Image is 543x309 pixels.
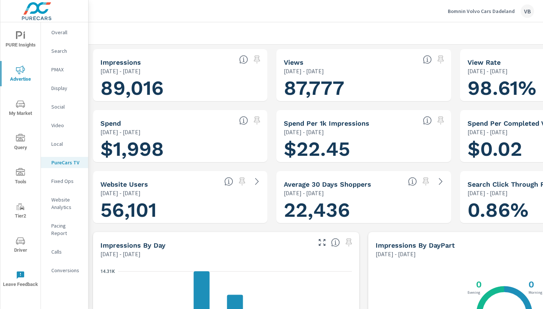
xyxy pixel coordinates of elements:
[51,122,82,129] p: Video
[100,250,141,258] p: [DATE] - [DATE]
[100,269,115,274] text: 14.31K
[100,75,260,101] h1: 89,016
[100,189,141,197] p: [DATE] - [DATE]
[521,4,534,18] div: VB
[100,241,166,249] h5: Impressions by Day
[3,271,38,289] span: Leave Feedback
[331,238,340,247] span: The number of impressions, broken down by the day of the week they occurred.
[100,67,141,75] p: [DATE] - [DATE]
[468,128,508,136] p: [DATE] - [DATE]
[41,64,88,75] div: PMAX
[284,189,324,197] p: [DATE] - [DATE]
[51,103,82,110] p: Social
[51,84,82,92] p: Display
[51,159,82,166] p: PureCars TV
[51,196,82,211] p: Website Analytics
[224,177,233,186] span: Unique website visitors over the selected time period. [Source: Website Analytics]
[51,267,82,274] p: Conversions
[435,176,447,187] a: See more details in report
[251,54,263,65] span: Select a preset date range to save this widget
[100,58,141,66] h5: Impressions
[236,176,248,187] span: Select a preset date range to save this widget
[284,180,371,188] h5: Average 30 Days Shoppers
[475,279,482,290] h3: 0
[41,265,88,276] div: Conversions
[41,246,88,257] div: Calls
[3,65,38,84] span: Advertise
[3,100,38,118] span: My Market
[284,136,443,162] h1: $22.45
[100,180,148,188] h5: Website Users
[100,197,260,223] h1: 56,101
[448,8,515,15] p: Bomnin Volvo Cars Dadeland
[284,75,443,101] h1: 87,777
[51,66,82,73] p: PMAX
[41,101,88,112] div: Social
[41,176,88,187] div: Fixed Ops
[51,29,82,36] p: Overall
[51,177,82,185] p: Fixed Ops
[376,241,455,249] h5: Impressions by DayPart
[284,128,324,136] p: [DATE] - [DATE]
[100,136,260,162] h1: $1,998
[51,140,82,148] p: Local
[41,45,88,57] div: Search
[3,202,38,221] span: Tier2
[0,22,41,296] div: nav menu
[3,236,38,255] span: Driver
[284,119,369,127] h5: Spend Per 1k Impressions
[51,47,82,55] p: Search
[423,116,432,125] span: Total spend per 1,000 impressions. [Source: This data is provided by the video advertising platform]
[239,116,248,125] span: Cost of your connected TV ad campaigns. [Source: This data is provided by the video advertising p...
[100,128,141,136] p: [DATE] - [DATE]
[376,250,416,258] p: [DATE] - [DATE]
[527,279,534,290] h3: 0
[41,194,88,213] div: Website Analytics
[51,222,82,237] p: Pacing Report
[3,31,38,49] span: PURE Insights
[466,291,482,294] p: Evening
[468,58,501,66] h5: View Rate
[41,83,88,94] div: Display
[284,67,324,75] p: [DATE] - [DATE]
[41,27,88,38] div: Overall
[423,55,432,64] span: Number of times your connected TV ad was viewed completely by a user. [Source: This data is provi...
[3,168,38,186] span: Tools
[41,120,88,131] div: Video
[41,138,88,149] div: Local
[100,119,121,127] h5: Spend
[420,176,432,187] span: Select a preset date range to save this widget
[468,67,508,75] p: [DATE] - [DATE]
[435,54,447,65] span: Select a preset date range to save this widget
[316,236,328,248] button: Make Fullscreen
[51,248,82,255] p: Calls
[41,220,88,239] div: Pacing Report
[343,236,355,248] span: Select a preset date range to save this widget
[468,189,508,197] p: [DATE] - [DATE]
[284,58,303,66] h5: Views
[251,115,263,126] span: Select a preset date range to save this widget
[251,176,263,187] a: See more details in report
[435,115,447,126] span: Select a preset date range to save this widget
[3,134,38,152] span: Query
[41,157,88,168] div: PureCars TV
[408,177,417,186] span: A rolling 30 day total of daily Shoppers on the dealership website, averaged over the selected da...
[284,197,443,223] h1: 22,436
[239,55,248,64] span: Number of times your connected TV ad was presented to a user. [Source: This data is provided by t...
